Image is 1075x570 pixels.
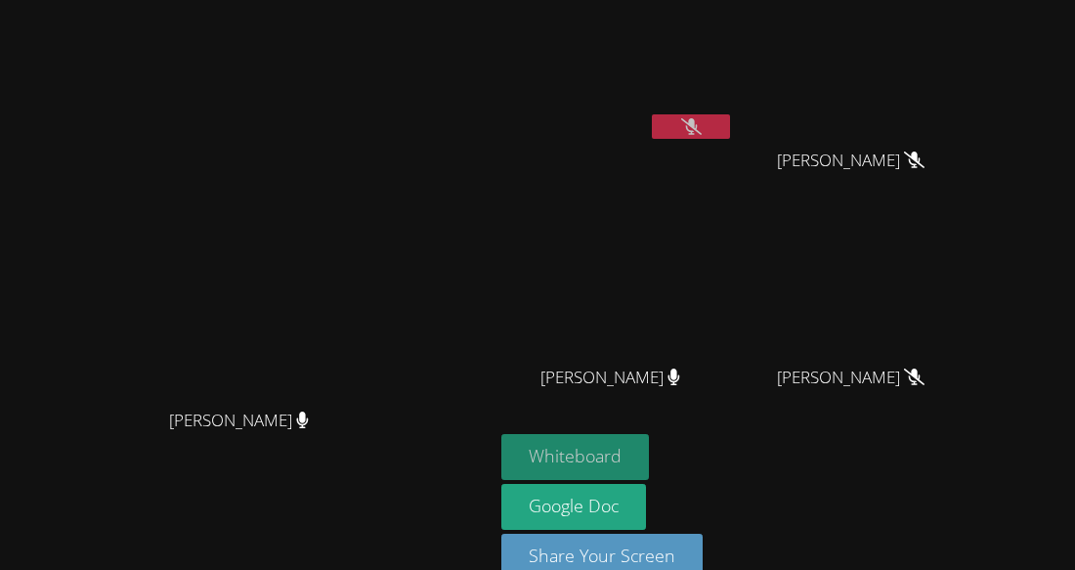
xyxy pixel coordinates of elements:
span: [PERSON_NAME] [540,364,680,392]
span: [PERSON_NAME] [169,407,309,435]
a: Google Doc [501,484,646,530]
button: Whiteboard [501,434,649,480]
span: [PERSON_NAME] [777,364,924,392]
span: [PERSON_NAME] [777,147,924,175]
